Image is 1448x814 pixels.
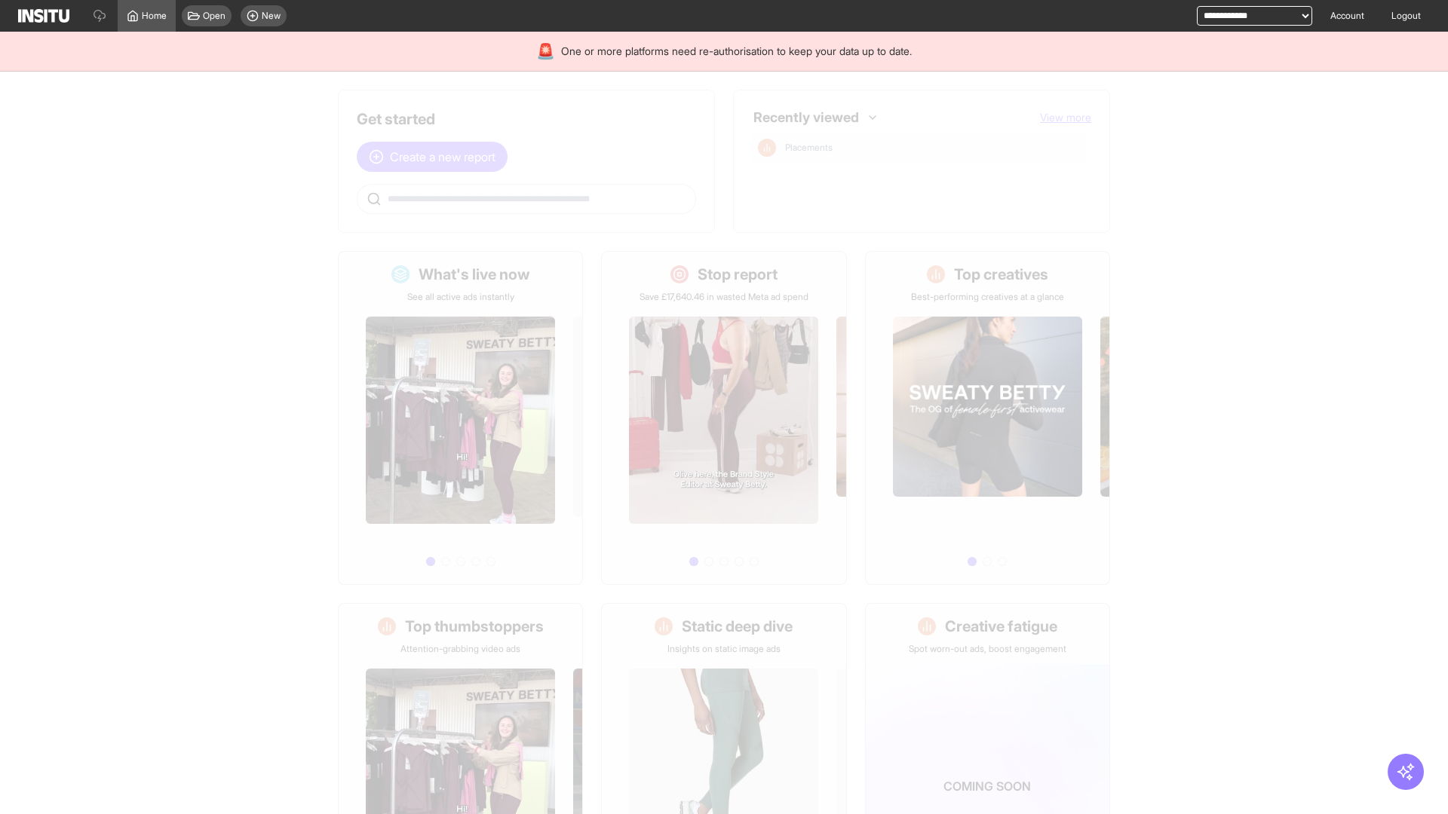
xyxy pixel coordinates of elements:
img: Logo [18,9,69,23]
span: New [262,10,281,22]
span: One or more platforms need re-authorisation to keep your data up to date. [561,44,912,59]
span: Home [142,10,167,22]
span: Open [203,10,225,22]
div: 🚨 [536,41,555,62]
